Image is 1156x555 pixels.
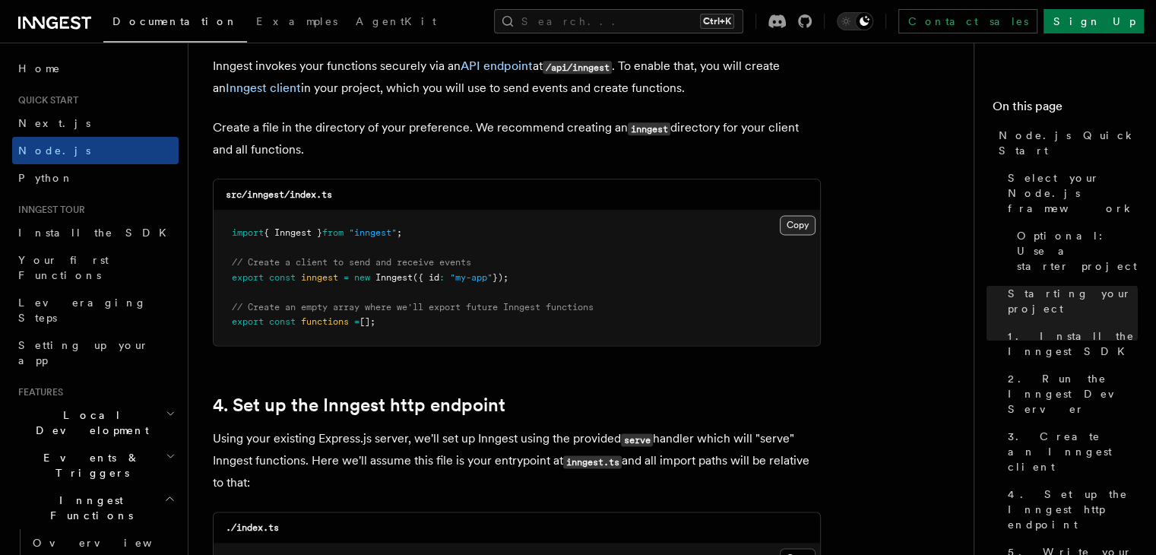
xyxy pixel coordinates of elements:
span: Starting your project [1008,286,1138,316]
span: Local Development [12,408,166,438]
span: Overview [33,537,189,549]
span: Install the SDK [18,227,176,239]
button: Events & Triggers [12,444,179,487]
span: 4. Set up the Inngest http endpoint [1008,487,1138,532]
span: 1. Install the Inngest SDK [1008,328,1138,359]
span: : [439,272,445,283]
p: Create a file in the directory of your preference. We recommend creating an directory for your cl... [213,117,821,160]
span: Your first Functions [18,254,109,281]
span: inngest [301,272,338,283]
span: "inngest" [349,227,397,238]
span: const [269,316,296,327]
span: = [344,272,349,283]
kbd: Ctrl+K [700,14,734,29]
span: ; [397,227,402,238]
a: Install the SDK [12,219,179,246]
a: Python [12,164,179,192]
a: Home [12,55,179,82]
button: Copy [780,215,816,235]
span: Node.js [18,144,90,157]
span: Setting up your app [18,339,149,366]
code: serve [621,433,653,446]
a: Inngest client [226,81,301,95]
span: Optional: Use a starter project [1017,228,1138,274]
h4: On this page [993,97,1138,122]
span: }); [492,272,508,283]
span: Node.js Quick Start [999,128,1138,158]
span: 2. Run the Inngest Dev Server [1008,371,1138,417]
code: inngest [628,122,670,135]
span: Events & Triggers [12,450,166,480]
span: ({ id [413,272,439,283]
span: // Create a client to send and receive events [232,257,471,268]
a: 1. Install the Inngest SDK [1002,322,1138,365]
span: "my-app" [450,272,492,283]
span: // Create an empty array where we'll export future Inngest functions [232,302,594,312]
code: inngest.ts [563,455,622,468]
span: export [232,272,264,283]
a: 2. Run the Inngest Dev Server [1002,365,1138,423]
p: Inngest invokes your functions securely via an at . To enable that, you will create an in your pr... [213,55,821,99]
span: { Inngest } [264,227,322,238]
a: Setting up your app [12,331,179,374]
a: 4. Set up the Inngest http endpoint [213,395,505,416]
code: /api/inngest [543,61,612,74]
span: Inngest [375,272,413,283]
span: Examples [256,15,337,27]
a: Leveraging Steps [12,289,179,331]
button: Search...Ctrl+K [494,9,743,33]
a: 3. Create an Inngest client [1002,423,1138,480]
span: const [269,272,296,283]
a: Your first Functions [12,246,179,289]
a: Starting your project [1002,280,1138,322]
a: Node.js Quick Start [993,122,1138,164]
a: Documentation [103,5,247,43]
span: import [232,227,264,238]
span: 3. Create an Inngest client [1008,429,1138,474]
span: []; [359,316,375,327]
span: Inngest Functions [12,493,164,523]
a: API endpoint [461,59,533,73]
a: Contact sales [898,9,1037,33]
a: AgentKit [347,5,445,41]
a: Next.js [12,109,179,137]
a: Node.js [12,137,179,164]
a: 4. Set up the Inngest http endpoint [1002,480,1138,538]
span: Leveraging Steps [18,297,147,324]
span: from [322,227,344,238]
span: = [354,316,359,327]
button: Inngest Functions [12,487,179,529]
span: Quick start [12,94,78,106]
code: src/inngest/index.ts [226,189,332,200]
span: Select your Node.js framework [1008,170,1138,216]
span: new [354,272,370,283]
button: Local Development [12,401,179,444]
span: Documentation [112,15,238,27]
button: Toggle dark mode [837,12,873,30]
a: Examples [247,5,347,41]
span: Python [18,172,74,184]
span: AgentKit [356,15,436,27]
a: Sign Up [1044,9,1144,33]
span: Inngest tour [12,204,85,216]
span: Features [12,386,63,398]
code: ./index.ts [226,522,279,533]
span: Home [18,61,61,76]
span: Next.js [18,117,90,129]
p: Using your existing Express.js server, we'll set up Inngest using the provided handler which will... [213,428,821,493]
span: functions [301,316,349,327]
span: export [232,316,264,327]
a: Select your Node.js framework [1002,164,1138,222]
a: Optional: Use a starter project [1011,222,1138,280]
